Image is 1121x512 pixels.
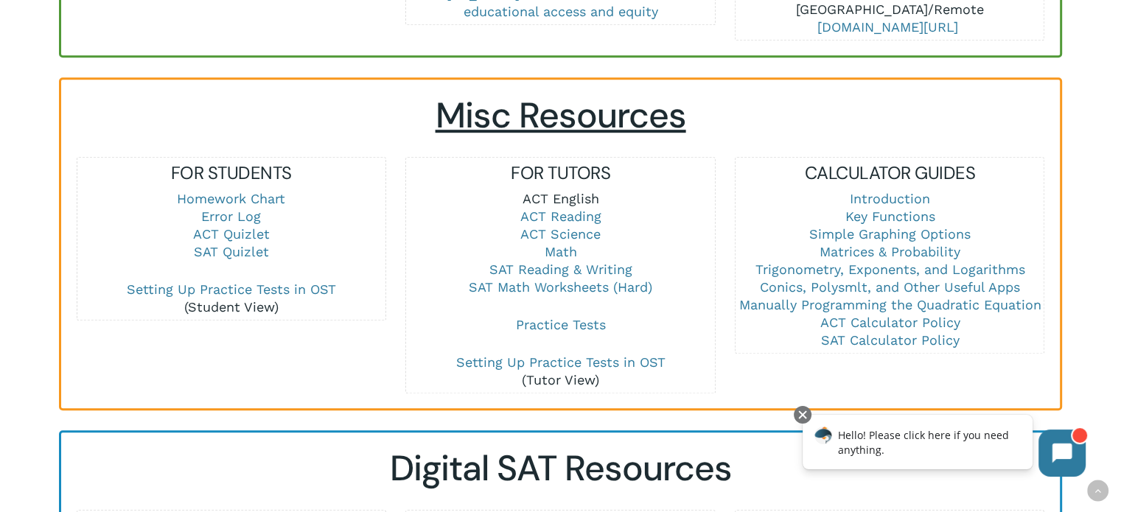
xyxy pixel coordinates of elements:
[736,1,1044,36] p: [GEOGRAPHIC_DATA]/Remote
[201,208,261,224] a: Error Log
[760,279,1020,295] a: Conics, Polysmlt, and Other Useful Apps
[809,226,971,242] a: Simple Graphing Options
[522,191,598,206] a: ACT English
[736,161,1044,185] h5: CALCULATOR GUIDES
[455,354,665,370] a: Setting Up Practice Tests in OST
[845,208,935,224] a: Key Functions
[738,297,1041,312] a: Manually Programming the Quadratic Equation
[127,281,336,297] a: Setting Up Practice Tests in OST
[820,332,959,348] a: SAT Calculator Policy
[820,244,960,259] a: Matrices & Probability
[406,161,714,185] h5: FOR TUTORS
[177,191,285,206] a: Homework Chart
[194,244,269,259] a: SAT Quizlet
[77,161,385,185] h5: FOR STUDENTS
[406,354,714,389] p: (Tutor View)
[436,92,686,138] span: Misc Resources
[76,447,1044,490] h2: Digital SAT Resources
[787,403,1100,491] iframe: Chatbot
[193,226,270,242] a: ACT Quizlet
[755,262,1024,277] a: Trigonometry, Exponents, and Logarithms
[520,208,601,224] a: ACT Reading
[520,226,601,242] a: ACT Science
[489,262,632,277] a: SAT Reading & Writing
[850,191,930,206] a: Introduction
[817,19,958,35] a: [DOMAIN_NAME][URL]
[820,315,960,330] a: ACT Calculator Policy
[469,279,652,295] a: SAT Math Worksheets (Hard)
[515,317,605,332] a: Practice Tests
[544,244,576,259] a: Math
[77,281,385,316] p: (Student View)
